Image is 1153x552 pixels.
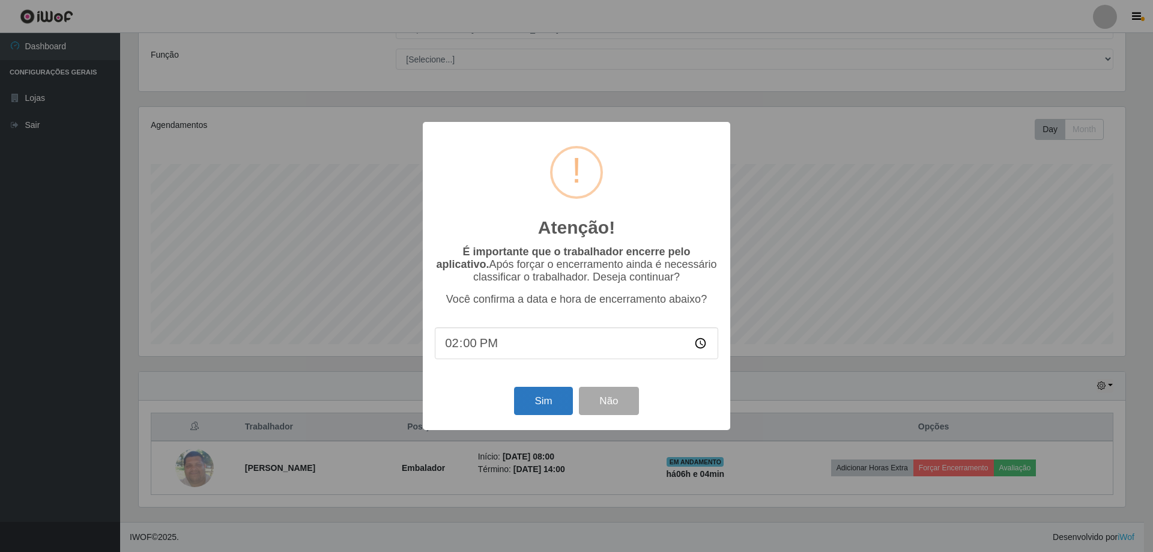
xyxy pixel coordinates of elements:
b: É importante que o trabalhador encerre pelo aplicativo. [436,246,690,270]
button: Sim [514,387,572,415]
p: Você confirma a data e hora de encerramento abaixo? [435,293,718,306]
h2: Atenção! [538,217,615,238]
p: Após forçar o encerramento ainda é necessário classificar o trabalhador. Deseja continuar? [435,246,718,284]
button: Não [579,387,638,415]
